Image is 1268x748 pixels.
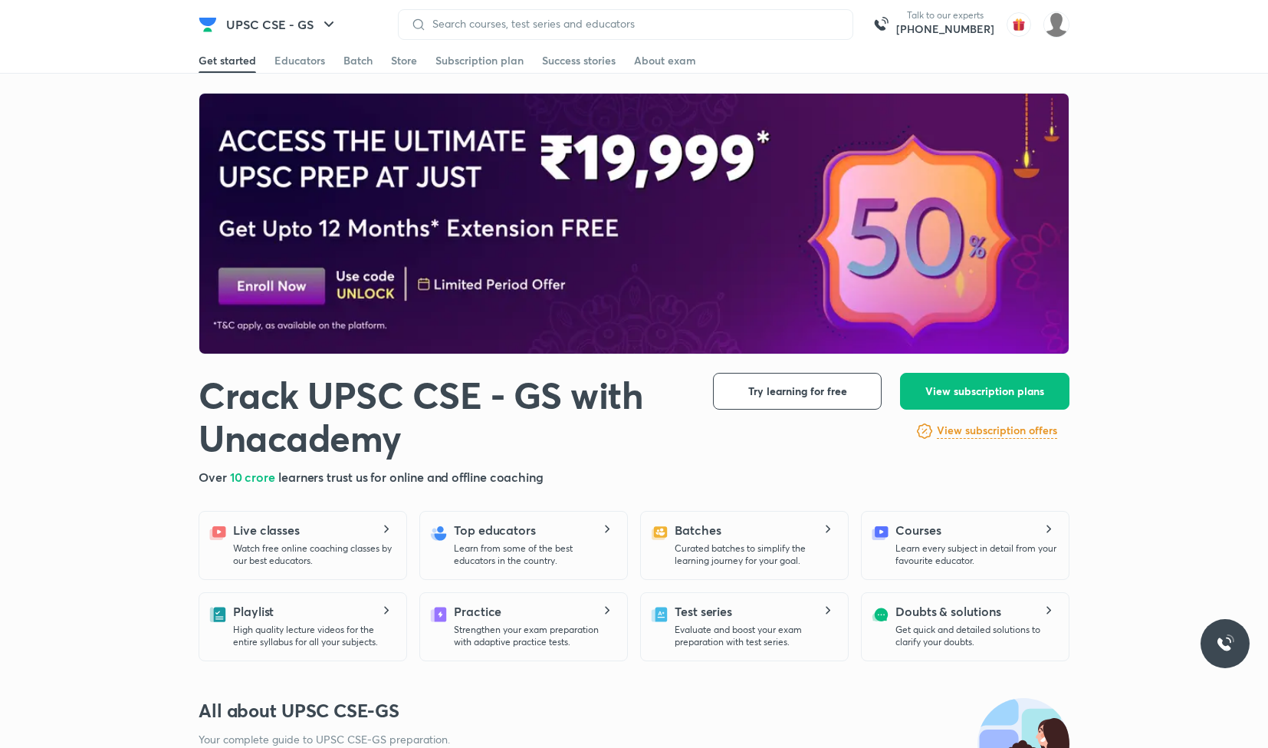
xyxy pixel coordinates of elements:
a: Success stories [542,48,616,73]
div: Batch [343,53,373,68]
p: Learn every subject in detail from your favourite educator. [895,542,1056,567]
img: ttu [1216,634,1234,653]
span: learners trust us for online and offline coaching [278,469,544,485]
span: View subscription plans [925,384,1044,399]
p: Curated batches to simplify the learning journey for your goal. [675,542,836,567]
p: Learn from some of the best educators in the country. [454,542,615,567]
h5: Practice [454,602,501,621]
h5: Test series [675,602,732,621]
a: Subscription plan [435,48,524,73]
div: Get started [199,53,256,68]
p: Talk to our experts [896,9,994,21]
p: Strengthen your exam preparation with adaptive practice tests. [454,624,615,648]
div: Success stories [542,53,616,68]
div: Subscription plan [435,53,524,68]
button: UPSC CSE - GS [217,9,347,40]
h5: Top educators [454,521,536,539]
h5: Doubts & solutions [895,602,1001,621]
img: call-us [866,9,896,40]
h6: View subscription offers [937,423,1057,439]
p: High quality lecture videos for the entire syllabus for all your subjects. [233,624,394,648]
img: avatar [1007,12,1031,37]
a: Batch [343,48,373,73]
a: View subscription offers [937,422,1057,440]
div: Store [391,53,417,68]
span: 10 crore [230,469,278,485]
a: Educators [274,48,325,73]
a: About exam [634,48,696,73]
img: Company Logo [199,15,217,34]
h5: Batches [675,521,721,539]
h5: Courses [895,521,941,539]
p: Your complete guide to UPSC CSE-GS preparation. [199,732,939,747]
div: About exam [634,53,696,68]
a: Get started [199,48,256,73]
img: Diveesha Deevela [1043,12,1069,38]
span: Try learning for free [748,384,847,399]
input: Search courses, test series and educators [426,18,840,30]
h5: Playlist [233,602,274,621]
div: Educators [274,53,325,68]
p: Get quick and detailed solutions to clarify your doubts. [895,624,1056,648]
h5: Live classes [233,521,300,539]
button: Try learning for free [713,373,882,410]
a: Store [391,48,417,73]
p: Evaluate and boost your exam preparation with test series. [675,624,836,648]
a: [PHONE_NUMBER] [896,21,994,37]
h1: Crack UPSC CSE - GS with Unacademy [199,373,688,459]
h3: All about UPSC CSE-GS [199,698,1069,723]
button: View subscription plans [900,373,1069,410]
span: Over [199,469,230,485]
p: Watch free online coaching classes by our best educators. [233,542,394,567]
